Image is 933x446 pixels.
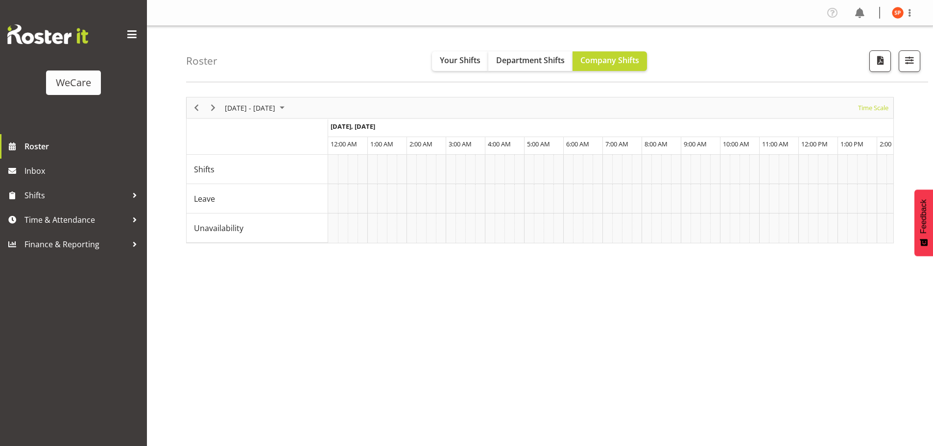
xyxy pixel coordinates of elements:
[580,55,639,66] span: Company Shifts
[914,189,933,256] button: Feedback - Show survey
[24,237,127,252] span: Finance & Reporting
[496,55,565,66] span: Department Shifts
[892,7,904,19] img: samantha-poultney11298.jpg
[573,51,647,71] button: Company Shifts
[186,55,217,67] h4: Roster
[24,212,127,227] span: Time & Attendance
[24,139,142,154] span: Roster
[24,188,127,203] span: Shifts
[440,55,480,66] span: Your Shifts
[919,199,928,234] span: Feedback
[869,50,891,72] button: Download a PDF of the roster according to the set date range.
[899,50,920,72] button: Filter Shifts
[488,51,573,71] button: Department Shifts
[7,24,88,44] img: Rosterit website logo
[56,75,91,90] div: WeCare
[432,51,488,71] button: Your Shifts
[24,164,142,178] span: Inbox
